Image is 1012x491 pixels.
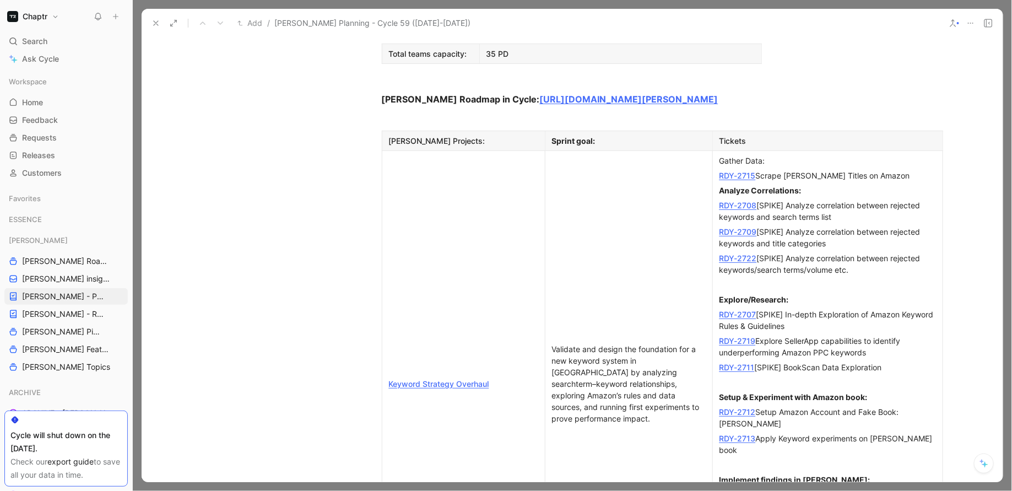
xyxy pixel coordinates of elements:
span: Feedback [22,115,58,126]
span: Customers [22,168,62,179]
a: Releases [4,147,128,164]
span: [PERSON_NAME] Features [22,344,113,355]
span: Favorites [9,193,41,204]
div: 35 PD [486,48,755,60]
span: Releases [22,150,55,161]
span: [PERSON_NAME] [9,235,68,246]
span: ESSENCE [9,214,42,225]
a: RDY-2715 [719,171,756,180]
a: ARCHIVE - [PERSON_NAME] Pipeline [4,405,128,422]
div: Setup Amazon Account and Fake Book: [PERSON_NAME] [719,406,936,429]
div: ESSENCE [4,211,128,231]
div: ARCHIVEARCHIVE - [PERSON_NAME] PipelineARCHIVE - Noa Pipeline [4,384,128,439]
a: Customers [4,165,128,181]
div: Search [4,33,128,50]
span: Home [22,97,43,108]
div: Apply Keyword experiments on [PERSON_NAME] book [719,433,936,456]
div: Check our to save all your data in time. [10,455,122,482]
span: [PERSON_NAME] Topics [22,361,110,373]
span: Search [22,35,47,48]
div: Cycle will shut down on the [DATE]. [10,429,122,455]
a: Ask Cycle [4,51,128,67]
span: [PERSON_NAME] - REFINEMENTS [22,309,107,320]
img: Chaptr [7,11,18,22]
div: Gather Data: [719,155,936,166]
div: ESSENCE [4,211,128,228]
a: Home [4,94,128,111]
div: Scrape [PERSON_NAME] Titles on Amazon [719,170,936,181]
span: [PERSON_NAME] Pipeline [22,326,102,337]
strong: Implement findings in [PERSON_NAME]: [719,475,870,484]
a: [URL][DOMAIN_NAME][PERSON_NAME] [540,94,718,105]
span: [PERSON_NAME] insights [22,273,112,284]
div: [SPIKE] Analyze correlation between rejected keywords/search terms/volume etc. [719,252,936,276]
a: Keyword Strategy Overhaul [389,379,489,389]
strong: Setup & Experiment with Amazon book: [719,392,868,402]
strong: [PERSON_NAME] Roadmap in Cycle: [382,94,540,105]
span: ARCHIVE [9,387,41,398]
a: RDY-2711 [719,363,755,372]
div: Total teams capacity: [389,48,473,60]
strong: Analyze Correlations: [719,186,802,195]
a: RDY-2713 [719,434,756,443]
a: RDY-2712 [719,407,756,417]
span: Ask Cycle [22,52,59,66]
a: RDY-2707 [719,310,756,319]
span: Workspace [9,76,47,87]
a: RDY-2709 [719,227,757,236]
div: [PERSON_NAME] Projects: [389,135,538,147]
a: [PERSON_NAME] - REFINEMENTS [4,306,128,322]
span: Sprint goal: [552,136,596,145]
strong: Explore/Research: [719,295,789,304]
a: [PERSON_NAME] Topics [4,359,128,375]
div: [SPIKE] BookScan Data Exploration [719,361,936,373]
span: ARCHIVE - [PERSON_NAME] Pipeline [22,408,116,419]
span: Requests [22,132,57,143]
div: [SPIKE] In-depth Exploration of Amazon Keyword Rules & Guidelines [719,309,936,332]
a: [PERSON_NAME] Pipeline [4,323,128,340]
span: [PERSON_NAME] Roadmap - open items [22,256,109,267]
a: RDY-2722 [719,253,757,263]
div: ARCHIVE [4,384,128,401]
button: ChaptrChaptr [4,9,62,24]
a: [PERSON_NAME] Features [4,341,128,358]
div: Validate and design the foundation for a new keyword system in [GEOGRAPHIC_DATA] by analyzing sea... [552,343,706,424]
a: [PERSON_NAME] Roadmap - open items [4,253,128,269]
a: RDY-2719 [719,336,756,346]
a: Feedback [4,112,128,128]
span: / [267,17,270,30]
a: export guide [47,457,94,466]
span: [PERSON_NAME] Planning - Cycle 59 ([DATE]-[DATE]) [274,17,470,30]
span: [PERSON_NAME] - PLANNINGS [22,291,106,302]
div: Tickets [719,135,936,147]
h1: Chaptr [23,12,47,21]
div: Favorites [4,190,128,207]
a: [PERSON_NAME] - PLANNINGS [4,288,128,305]
button: Add [235,17,265,30]
div: Workspace [4,73,128,90]
div: Explore SellerApp capabilities to identify underperforming Amazon PPC keywords [719,335,936,358]
a: [PERSON_NAME] insights [4,271,128,287]
a: RDY-2708 [719,201,757,210]
a: Requests [4,130,128,146]
div: [SPIKE] Analyze correlation between rejected keywords and search terms list [719,199,936,223]
div: [PERSON_NAME][PERSON_NAME] Roadmap - open items[PERSON_NAME] insights[PERSON_NAME] - PLANNINGS[PE... [4,232,128,375]
div: [PERSON_NAME] [4,232,128,249]
div: [SPIKE] Analyze correlation between rejected keywords and title categories [719,226,936,249]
